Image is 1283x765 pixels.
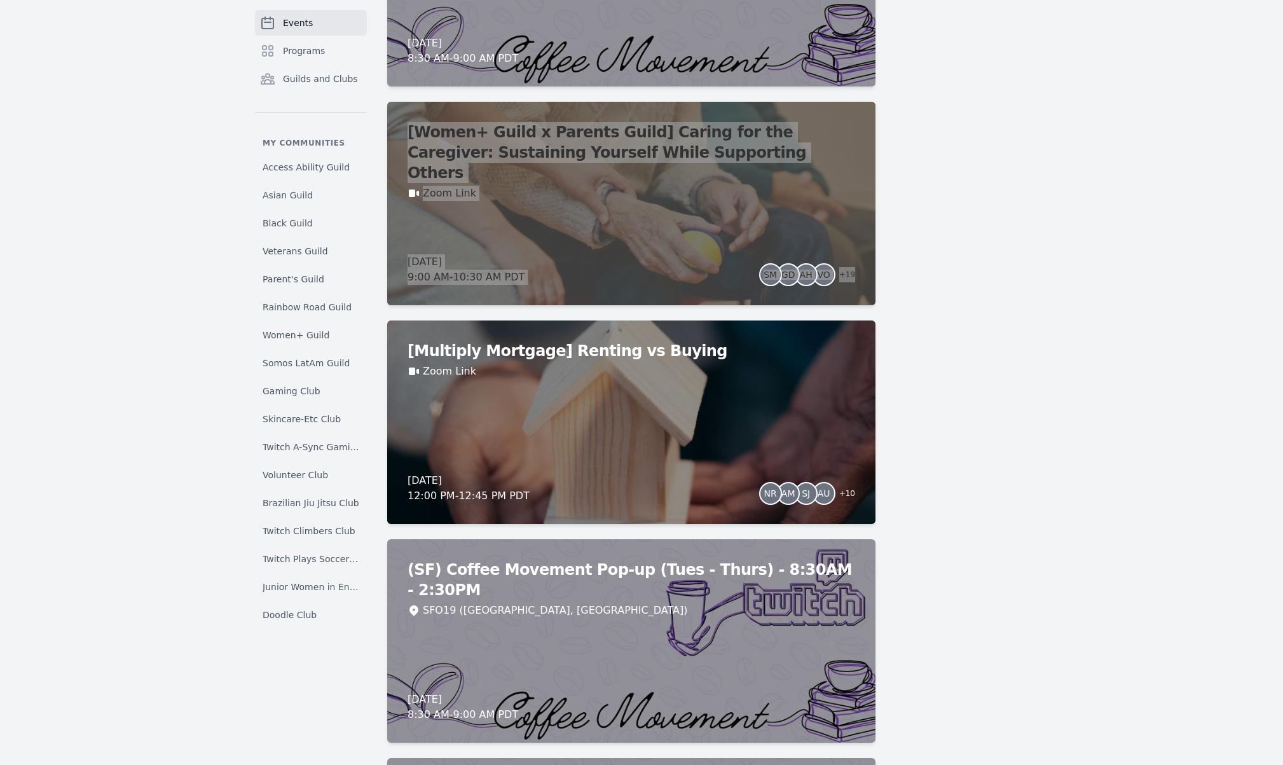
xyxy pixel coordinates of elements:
[255,436,367,458] a: Twitch A-Sync Gaming (TAG) Club
[255,520,367,542] a: Twitch Climbers Club
[263,161,350,174] span: Access Ability Guild
[263,273,324,286] span: Parent's Guild
[255,324,367,347] a: Women+ Guild
[781,270,795,279] span: GD
[764,270,777,279] span: SM
[255,631,367,654] a: Writers Club
[255,296,367,319] a: Rainbow Road Guild
[817,270,830,279] span: VO
[408,341,855,361] h2: [Multiply Mortgage] Renting vs Buying
[283,45,325,57] span: Programs
[387,320,875,524] a: [Multiply Mortgage] Renting vs BuyingZoom Link[DATE]12:00 PM-12:45 PM PDTNRAMSJAU+10
[263,609,317,621] span: Doodle Club
[255,548,367,570] a: Twitch Plays Soccer Club
[387,539,875,743] a: (SF) Coffee Movement Pop-up (Tues - Thurs) - 8:30AM - 2:30PMSFO19 ([GEOGRAPHIC_DATA], [GEOGRAPHIC...
[800,270,813,279] span: AH
[255,38,367,64] a: Programs
[832,486,855,504] span: + 10
[781,489,795,498] span: AM
[263,217,313,230] span: Black Guild
[255,10,367,635] nav: Sidebar
[802,489,810,498] span: SJ
[255,575,367,598] a: Junior Women in Engineering Club
[283,72,358,85] span: Guilds and Clubs
[263,329,329,341] span: Women+ Guild
[818,489,830,498] span: AU
[255,268,367,291] a: Parent's Guild
[255,352,367,375] a: Somos LatAm Guild
[263,357,350,369] span: Somos LatAm Guild
[408,254,525,285] div: [DATE] 9:00 AM - 10:30 AM PDT
[255,603,367,626] a: Doodle Club
[263,581,359,593] span: Junior Women in Engineering Club
[408,36,518,66] div: [DATE] 8:30 AM - 9:00 AM PDT
[255,492,367,514] a: Brazilian Jiu Jitsu Club
[764,489,777,498] span: NR
[408,692,518,722] div: [DATE] 8:30 AM - 9:00 AM PDT
[263,441,359,453] span: Twitch A-Sync Gaming (TAG) Club
[255,212,367,235] a: Black Guild
[263,301,352,314] span: Rainbow Road Guild
[263,413,341,425] span: Skincare-Etc Club
[263,497,359,509] span: Brazilian Jiu Jitsu Club
[255,380,367,403] a: Gaming Club
[263,189,313,202] span: Asian Guild
[255,138,367,148] p: My communities
[263,469,328,481] span: Volunteer Club
[255,408,367,431] a: Skincare-Etc Club
[283,17,313,29] span: Events
[263,245,328,258] span: Veterans Guild
[255,10,367,36] a: Events
[423,603,687,618] div: SFO19 ([GEOGRAPHIC_DATA], [GEOGRAPHIC_DATA])
[423,364,476,379] a: Zoom Link
[263,385,320,397] span: Gaming Club
[255,184,367,207] a: Asian Guild
[423,186,476,201] a: Zoom Link
[263,553,359,565] span: Twitch Plays Soccer Club
[408,122,855,183] h2: [Women+ Guild x Parents Guild] Caring for the Caregiver: Sustaining Yourself While Supporting Others
[408,560,855,600] h2: (SF) Coffee Movement Pop-up (Tues - Thurs) - 8:30AM - 2:30PM
[387,102,875,305] a: [Women+ Guild x Parents Guild] Caring for the Caregiver: Sustaining Yourself While Supporting Oth...
[263,525,355,537] span: Twitch Climbers Club
[832,267,855,285] span: + 19
[255,464,367,486] a: Volunteer Club
[255,240,367,263] a: Veterans Guild
[408,473,530,504] div: [DATE] 12:00 PM - 12:45 PM PDT
[255,66,367,92] a: Guilds and Clubs
[255,156,367,179] a: Access Ability Guild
